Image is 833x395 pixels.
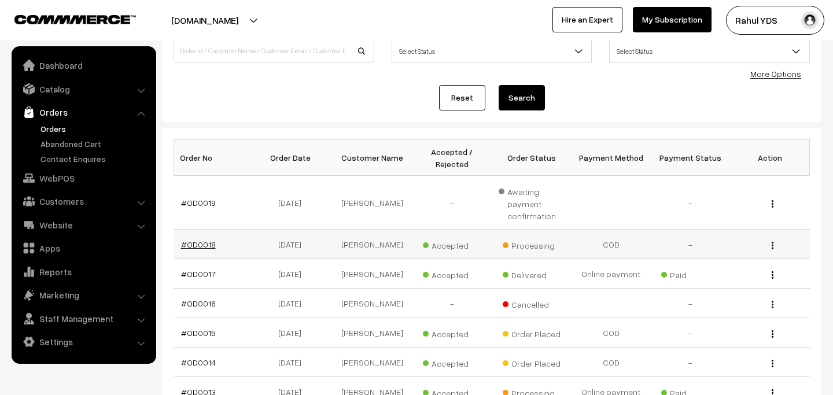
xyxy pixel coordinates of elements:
[772,330,773,338] img: Menu
[253,140,333,176] th: Order Date
[14,102,152,123] a: Orders
[181,198,216,208] a: #OD0019
[651,140,730,176] th: Payment Status
[14,12,116,25] a: COMMMERCE
[14,261,152,282] a: Reports
[333,230,412,259] td: [PERSON_NAME]
[503,266,561,281] span: Delivered
[14,55,152,76] a: Dashboard
[333,289,412,318] td: [PERSON_NAME]
[131,6,279,35] button: [DOMAIN_NAME]
[14,15,136,24] img: COMMMERCE
[503,237,561,252] span: Processing
[801,12,819,29] img: user
[333,348,412,377] td: [PERSON_NAME]
[412,140,492,176] th: Accepted / Rejected
[181,269,216,279] a: #OD0017
[633,7,712,32] a: My Subscription
[571,348,650,377] td: COD
[661,266,719,281] span: Paid
[14,285,152,305] a: Marketing
[423,237,481,252] span: Accepted
[253,176,333,230] td: [DATE]
[253,259,333,289] td: [DATE]
[651,348,730,377] td: -
[499,85,545,110] button: Search
[492,140,571,176] th: Order Status
[333,259,412,289] td: [PERSON_NAME]
[253,289,333,318] td: [DATE]
[412,176,492,230] td: -
[181,239,216,249] a: #OD0018
[333,176,412,230] td: [PERSON_NAME]
[333,140,412,176] th: Customer Name
[253,230,333,259] td: [DATE]
[14,79,152,99] a: Catalog
[552,7,622,32] a: Hire an Expert
[503,325,561,340] span: Order Placed
[499,183,564,222] span: Awaiting payment confirmation
[181,298,216,308] a: #OD0016
[14,215,152,235] a: Website
[571,140,650,176] th: Payment Method
[439,85,485,110] a: Reset
[423,355,481,370] span: Accepted
[772,301,773,308] img: Menu
[772,200,773,208] img: Menu
[423,266,481,281] span: Accepted
[38,123,152,135] a: Orders
[772,242,773,249] img: Menu
[571,230,650,259] td: COD
[14,191,152,212] a: Customers
[253,348,333,377] td: [DATE]
[651,176,730,230] td: -
[14,238,152,259] a: Apps
[609,39,810,62] span: Select Status
[412,289,492,318] td: -
[772,271,773,279] img: Menu
[651,230,730,259] td: -
[610,41,809,61] span: Select Status
[726,6,824,35] button: Rahul YDS
[333,318,412,348] td: [PERSON_NAME]
[174,140,253,176] th: Order No
[14,308,152,329] a: Staff Management
[392,41,592,61] span: Select Status
[772,360,773,367] img: Menu
[14,331,152,352] a: Settings
[38,153,152,165] a: Contact Enquires
[571,318,650,348] td: COD
[174,39,374,62] input: Order Id / Customer Name / Customer Email / Customer Phone
[253,318,333,348] td: [DATE]
[730,140,809,176] th: Action
[181,357,216,367] a: #OD0014
[14,168,152,189] a: WebPOS
[503,355,561,370] span: Order Placed
[571,259,650,289] td: Online payment
[503,296,561,311] span: Cancelled
[651,289,730,318] td: -
[423,325,481,340] span: Accepted
[38,138,152,150] a: Abandoned Cart
[651,318,730,348] td: -
[181,328,216,338] a: #OD0015
[750,69,801,79] a: More Options
[392,39,592,62] span: Select Status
